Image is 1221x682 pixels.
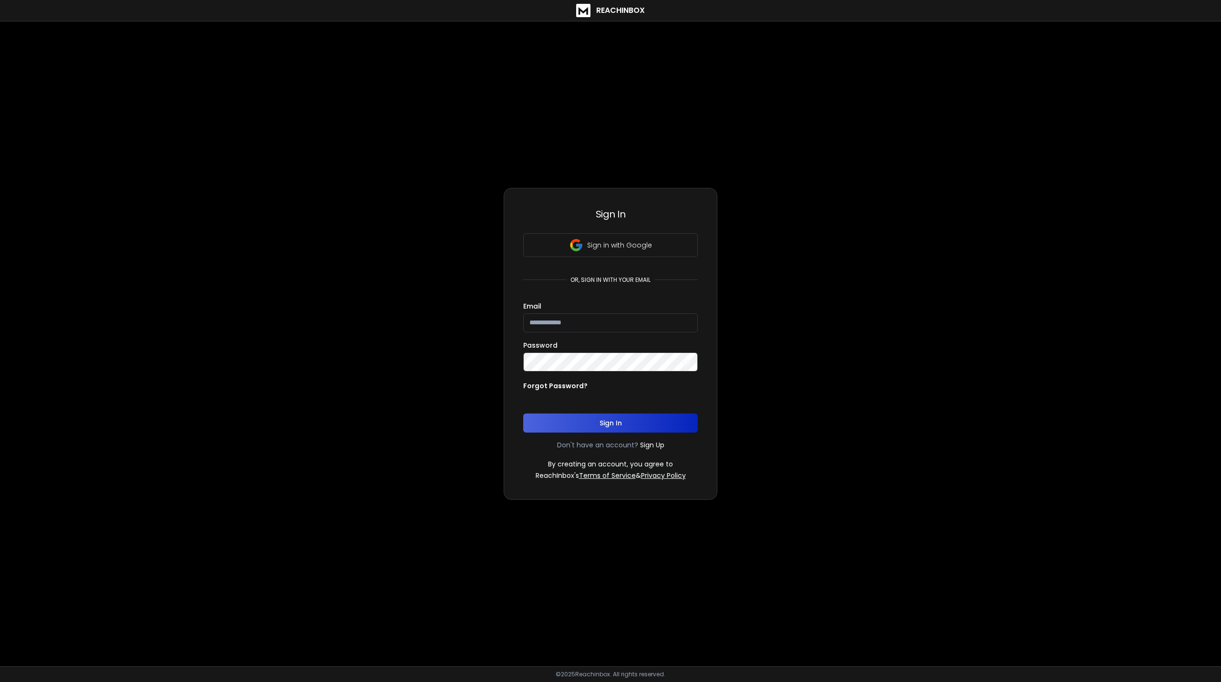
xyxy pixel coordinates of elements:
[548,459,673,469] p: By creating an account, you agree to
[640,440,664,450] a: Sign Up
[556,671,665,678] p: © 2025 Reachinbox. All rights reserved.
[641,471,686,480] a: Privacy Policy
[523,303,541,310] label: Email
[523,413,698,433] button: Sign In
[523,233,698,257] button: Sign in with Google
[587,240,652,250] p: Sign in with Google
[523,381,588,391] p: Forgot Password?
[536,471,686,480] p: ReachInbox's &
[579,471,636,480] a: Terms of Service
[557,440,638,450] p: Don't have an account?
[567,276,654,284] p: or, sign in with your email
[523,207,698,221] h3: Sign In
[576,4,590,17] img: logo
[523,342,558,349] label: Password
[576,4,645,17] a: ReachInbox
[596,5,645,16] h1: ReachInbox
